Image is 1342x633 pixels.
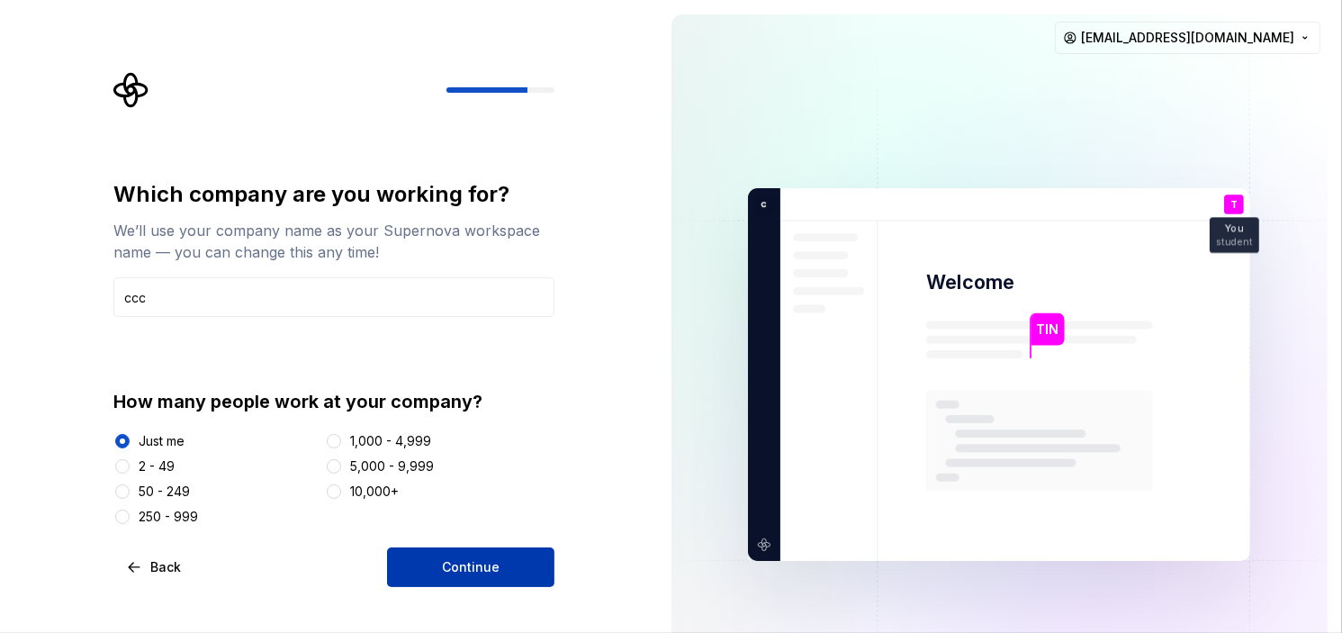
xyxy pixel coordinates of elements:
svg: Supernova Logo [113,72,149,108]
div: Just me [139,432,185,450]
div: Which company are you working for? [113,180,554,209]
div: We’ll use your company name as your Supernova workspace name — you can change this any time! [113,220,554,263]
button: Back [113,547,196,587]
span: [EMAIL_ADDRESS][DOMAIN_NAME] [1081,29,1294,47]
p: You [1225,224,1243,234]
div: 1,000 - 4,999 [350,432,431,450]
p: Welcome [926,269,1014,295]
span: Back [150,558,181,576]
div: How many people work at your company? [113,389,554,414]
button: Continue [387,547,554,587]
div: 10,000+ [350,483,399,501]
div: 50 - 249 [139,483,190,501]
p: T [1230,200,1238,210]
div: 250 - 999 [139,508,198,526]
p: student [1216,237,1253,247]
button: [EMAIL_ADDRESS][DOMAIN_NAME] [1055,22,1320,54]
div: 5,000 - 9,999 [350,457,434,475]
span: Continue [442,558,500,576]
p: c [754,196,767,213]
input: Company name [113,277,554,317]
div: 2 - 49 [139,457,175,475]
p: TIN [1037,320,1058,339]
